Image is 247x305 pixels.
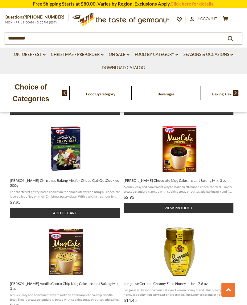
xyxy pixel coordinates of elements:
button: View product [124,203,233,213]
span: $9.95 [10,200,21,205]
a: Food By Category [86,92,115,96]
a: Account [190,15,217,22]
a: Food By Category [135,51,178,58]
a: On Sale [109,51,130,58]
button: Add to cart [10,208,120,218]
img: previous arrow [62,90,68,96]
a: Christmas - PRE-ORDER [51,51,104,58]
a: Oktoberfest [14,51,46,58]
span: Account [198,16,217,21]
a: Seasons & Occasions [183,51,233,58]
span: Langnese is the most famous national German honey brand. This creamy spun honey is a delight on a... [124,288,234,296]
a: [PHONE_NUMBER] [26,14,64,19]
img: Langnese German Creamy Field Honey in Jar 17.6 oz [153,226,206,278]
span: A quick, easy and convenient way to make an afternoon chocolate treat. Simply grease a standard-s... [124,185,234,193]
img: Dr. Oetker Vanilla Choco Chip Mug Cake, Instant Baking Mix, 3 oz [40,226,92,278]
a: Dr. Oetker Christmas Baking Mix for Choco Cut-OutCookies, 500g [10,123,122,218]
span: The shortcrust pastry-based cookies in the chocolate version bring all chocolate lovers a lot of ... [10,190,120,198]
span: [PERSON_NAME] Christmas Baking Mix for Choco Cut-OutCookies, 500g [10,178,120,188]
span: [PERSON_NAME] Vanilla Choco Chip Mug Cake, Instant Baking Mix, 3 oz [10,281,120,291]
span: $14.45 [124,298,137,303]
span: [PERSON_NAME] Chocolate Mug Cake, Instant Baking Mix, 3 oz [124,178,234,183]
img: Dr. Oetker Christmas Baking Mix for Choco Cut-OutCookies, 500g [40,123,92,175]
span: $2.95 [124,195,134,200]
span: A quick, easy and convenient way to make an afternoon choco-chip, vanilla treat. Simply grease a ... [10,293,120,301]
img: next arrow [233,90,239,96]
img: Dr. Oetker Chocolate Mug Cake, Instant Baking Mix, 3 oz [153,123,206,175]
a: Beverages [158,92,174,96]
p: Questions? [5,13,69,21]
a: Dr. Oetker Chocolate Mug Cake, Instant Baking Mix, 3 oz [124,123,236,213]
span: Langnese German Creamy Field Honey in Jar 17.6 oz [124,281,234,286]
span: MON - FRI, 9:00AM - 5:00PM (EST) [5,21,57,24]
a: Click here for details. [171,1,214,6]
a: Download Catalog [102,65,145,71]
